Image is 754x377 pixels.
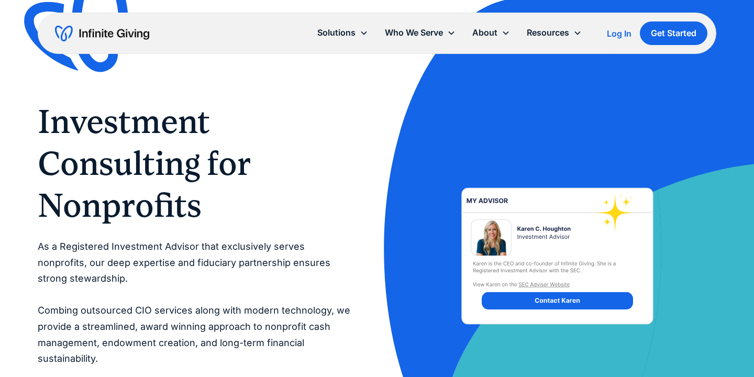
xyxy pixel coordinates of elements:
div: Resources [527,26,569,40]
div: Resources [518,21,590,44]
p: As a Registered Investment Advisor that exclusively serves nonprofits, our deep expertise and fid... [38,239,356,367]
a: Get Started [640,21,707,45]
img: investment-advisor-nonprofit-financial [417,152,697,360]
a: home [55,25,149,42]
div: Who We Serve [376,21,464,44]
h1: Investment Consulting for Nonprofits [38,101,356,226]
div: Who We Serve [385,26,443,40]
div: Solutions [309,21,376,44]
div: Solutions [317,26,356,40]
div: About [464,21,518,44]
div: About [472,26,497,40]
div: Log In [607,29,631,38]
a: Log In [607,27,631,40]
